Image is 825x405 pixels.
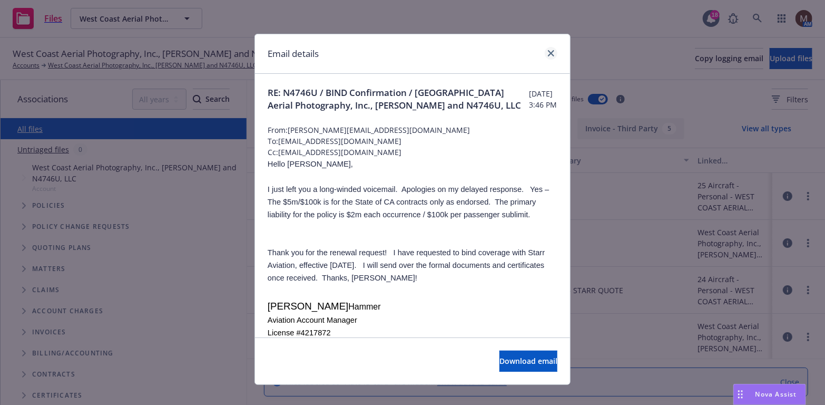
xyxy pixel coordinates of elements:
[499,351,557,372] button: Download email
[268,124,557,136] span: From: [PERSON_NAME][EMAIL_ADDRESS][DOMAIN_NAME]
[268,329,331,337] span: License #4217872
[268,147,557,158] span: Cc: [EMAIL_ADDRESS][DOMAIN_NAME]
[268,316,357,324] span: Aviation Account Manager
[268,185,549,219] span: I just left you a long-winded voicemail. Apologies on my delayed response. Yes – The $5m/$100k is...
[499,356,557,366] span: Download email
[529,88,557,110] span: [DATE] 3:46 PM
[348,302,380,311] span: Hammer
[734,384,747,404] div: Drag to move
[545,47,557,60] a: close
[268,86,529,112] span: RE: N4746U / BIND Confirmation / [GEOGRAPHIC_DATA] Aerial Photography, Inc., [PERSON_NAME] and N4...
[268,248,545,282] span: Thank you for the renewal request! I have requested to bind coverage with Starr Aviation, effecti...
[268,160,353,168] span: Hello [PERSON_NAME],
[733,384,806,405] button: Nova Assist
[268,47,319,61] h1: Email details
[268,136,557,147] span: To: [EMAIL_ADDRESS][DOMAIN_NAME]
[755,390,797,399] span: Nova Assist
[268,301,348,312] span: [PERSON_NAME]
